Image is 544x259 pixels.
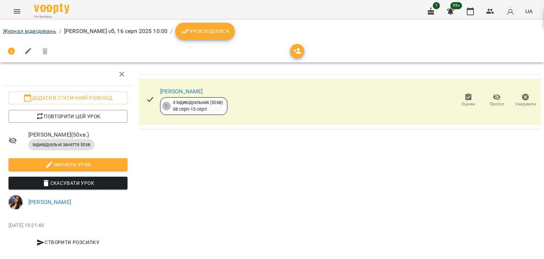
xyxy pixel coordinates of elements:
span: Змінити урок [14,160,122,169]
nav: breadcrumb [3,23,541,40]
button: Menu [8,3,25,20]
a: Журнал відвідувань [3,28,56,34]
span: Прогул [490,101,504,107]
span: 1 [433,2,440,9]
button: Повторити цей урок [8,110,127,123]
a: [PERSON_NAME] [28,199,71,205]
p: [DATE] 19:21:49 [8,222,127,229]
span: 99+ [450,2,462,9]
button: Змінити урок [8,158,127,171]
span: [PERSON_NAME] ( 50 хв. ) [28,131,127,139]
img: 33b81d081b0d8a535c2e5726befd92f1.jpeg [8,195,23,209]
button: Скасувати Урок [8,177,127,189]
li: / [170,27,172,35]
div: 4 Індивідуальних (50хв) 08 серп - 15 серп [173,99,223,112]
button: Оцінки [454,90,483,110]
button: Скасувати [511,90,540,110]
li: / [59,27,61,35]
span: Скасувати [515,101,536,107]
span: Додати в статичний розклад [14,94,122,102]
p: [PERSON_NAME] сб, 16 серп 2025 10:00 [64,27,168,35]
span: Скасувати Урок [14,179,122,187]
button: Додати в статичний розклад [8,92,127,104]
img: Voopty Logo [34,4,69,14]
button: Створити розсилку [8,236,127,249]
span: Індивідуальні заняття 50хв [28,142,95,148]
span: For Business [34,15,69,19]
span: Повторити цей урок [14,112,122,121]
button: Урок відбувся [175,23,235,40]
a: [PERSON_NAME] [160,88,203,95]
div: 2 [162,102,171,110]
button: Прогул [483,90,511,110]
span: Урок відбувся [181,27,229,35]
span: Створити розсилку [11,238,125,247]
span: Оцінки [461,101,475,107]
